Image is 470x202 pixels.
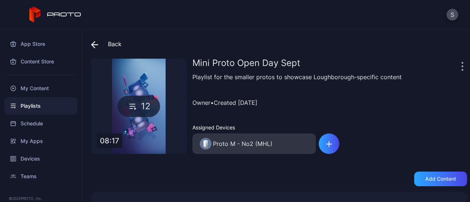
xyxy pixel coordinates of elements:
[4,115,77,132] a: Schedule
[4,35,77,53] a: App Store
[4,150,77,168] a: Devices
[414,172,467,186] button: Add content
[4,53,77,70] a: Content Store
[4,97,77,115] a: Playlists
[446,9,458,21] button: S
[117,96,160,117] div: 12
[192,73,467,81] div: Playlist for the smaller protos to showcase Loughborough-specific content
[192,59,460,73] div: Mini Proto Open Day Sept
[9,195,73,201] div: © 2025 PROTO, Inc.
[4,168,77,185] a: Teams
[213,139,272,148] div: Proto M - No2 (MHL)
[91,35,122,53] div: Back
[4,80,77,97] a: My Content
[192,124,316,131] div: Assigned Devices
[192,89,467,115] div: Owner • Created [DATE]
[4,132,77,150] a: My Apps
[425,176,456,182] div: Add content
